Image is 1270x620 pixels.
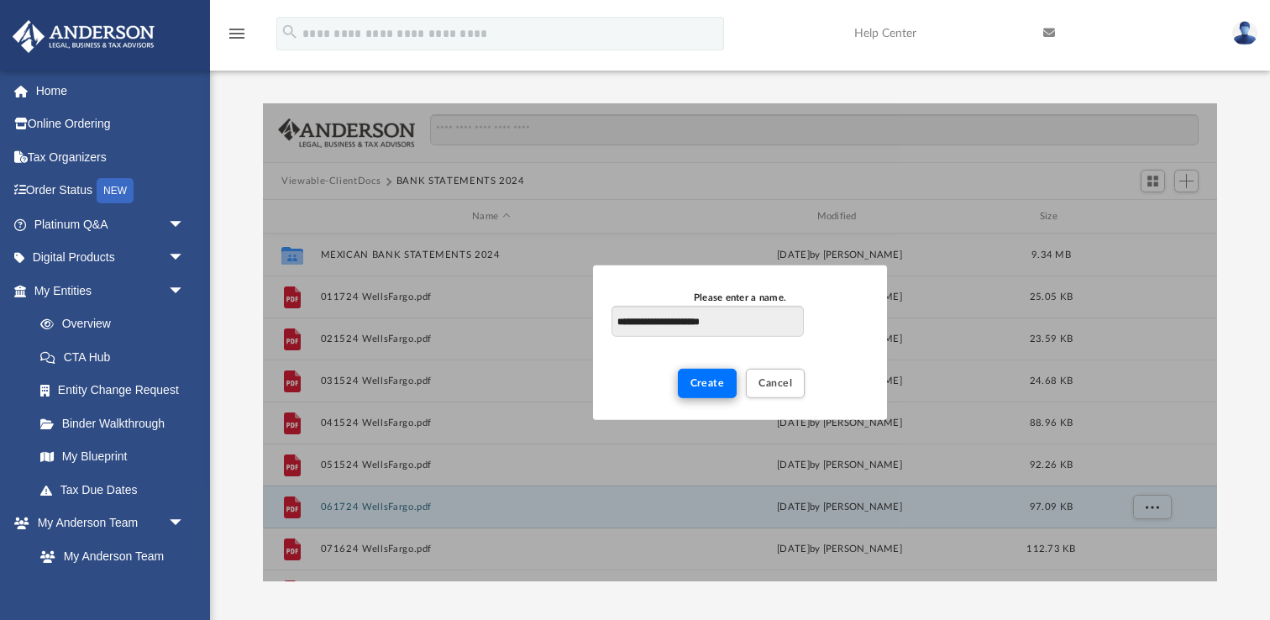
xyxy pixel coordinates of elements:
[12,174,210,208] a: Order StatusNEW
[746,369,805,398] button: Cancel
[12,74,210,108] a: Home
[168,241,202,276] span: arrow_drop_down
[12,274,210,307] a: My Entitiesarrow_drop_down
[24,407,210,440] a: Binder Walkthrough
[97,178,134,203] div: NEW
[611,306,804,338] input: Please enter a name.
[24,340,210,374] a: CTA Hub
[12,208,210,241] a: Platinum Q&Aarrow_drop_down
[593,265,887,420] div: New Folder
[24,440,202,474] a: My Blueprint
[168,208,202,242] span: arrow_drop_down
[24,374,210,407] a: Entity Change Request
[1232,21,1257,45] img: User Pic
[281,23,299,41] i: search
[24,473,210,507] a: Tax Due Dates
[611,291,869,306] div: Please enter a name.
[24,539,193,573] a: My Anderson Team
[12,507,202,540] a: My Anderson Teamarrow_drop_down
[678,369,737,398] button: Create
[168,507,202,541] span: arrow_drop_down
[12,241,210,275] a: Digital Productsarrow_drop_down
[758,378,792,388] span: Cancel
[8,20,160,53] img: Anderson Advisors Platinum Portal
[12,108,210,141] a: Online Ordering
[227,24,247,44] i: menu
[24,307,210,341] a: Overview
[12,140,210,174] a: Tax Organizers
[690,378,725,388] span: Create
[168,274,202,308] span: arrow_drop_down
[227,32,247,44] a: menu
